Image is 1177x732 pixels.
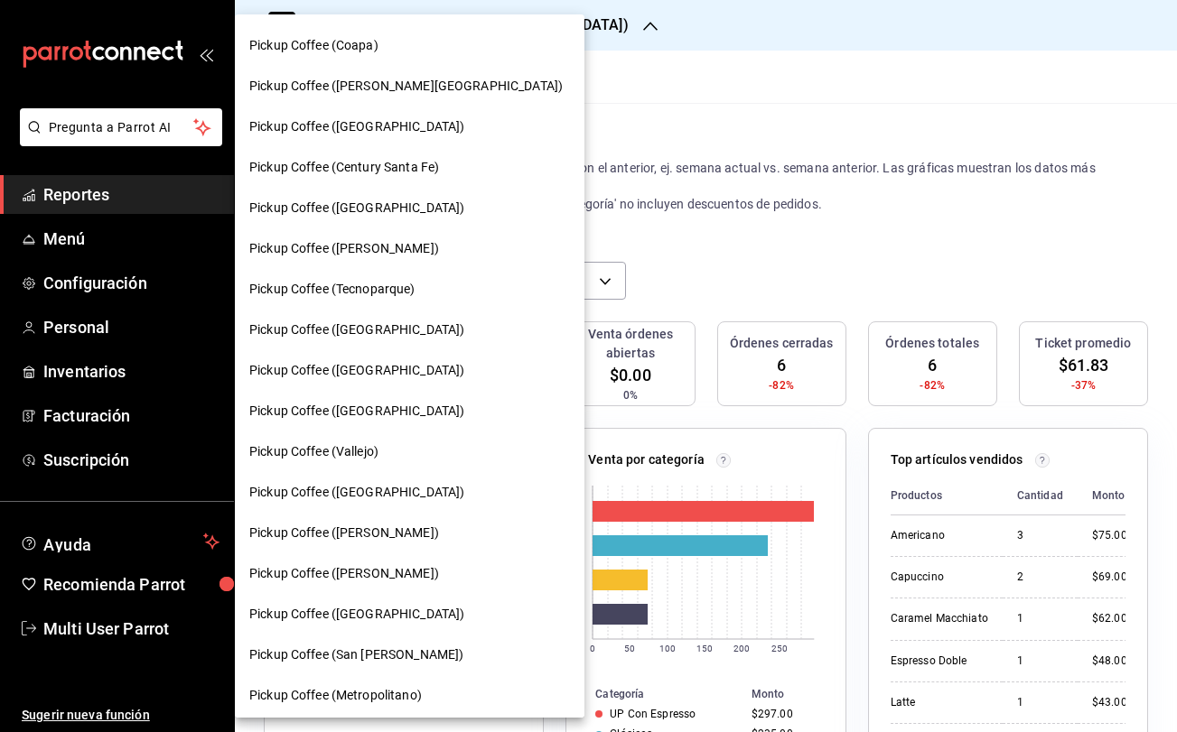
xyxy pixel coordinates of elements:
[249,117,464,136] span: Pickup Coffee ([GEOGRAPHIC_DATA])
[235,472,584,513] div: Pickup Coffee ([GEOGRAPHIC_DATA])
[249,483,464,502] span: Pickup Coffee ([GEOGRAPHIC_DATA])
[249,239,439,258] span: Pickup Coffee ([PERSON_NAME])
[235,188,584,228] div: Pickup Coffee ([GEOGRAPHIC_DATA])
[249,77,563,96] span: Pickup Coffee ([PERSON_NAME][GEOGRAPHIC_DATA])
[235,310,584,350] div: Pickup Coffee ([GEOGRAPHIC_DATA])
[235,269,584,310] div: Pickup Coffee (Tecnoparque)
[249,361,464,380] span: Pickup Coffee ([GEOGRAPHIC_DATA])
[235,513,584,553] div: Pickup Coffee ([PERSON_NAME])
[235,107,584,147] div: Pickup Coffee ([GEOGRAPHIC_DATA])
[235,147,584,188] div: Pickup Coffee (Century Santa Fe)
[235,635,584,675] div: Pickup Coffee (San [PERSON_NAME])
[249,199,464,218] span: Pickup Coffee ([GEOGRAPHIC_DATA])
[249,645,463,664] span: Pickup Coffee (San [PERSON_NAME])
[249,402,464,421] span: Pickup Coffee ([GEOGRAPHIC_DATA])
[249,442,378,461] span: Pickup Coffee (Vallejo)
[235,25,584,66] div: Pickup Coffee (Coapa)
[249,158,439,177] span: Pickup Coffee (Century Santa Fe)
[235,553,584,594] div: Pickup Coffee ([PERSON_NAME])
[235,66,584,107] div: Pickup Coffee ([PERSON_NAME][GEOGRAPHIC_DATA])
[249,524,439,542] span: Pickup Coffee ([PERSON_NAME])
[235,431,584,472] div: Pickup Coffee (Vallejo)
[249,320,464,339] span: Pickup Coffee ([GEOGRAPHIC_DATA])
[235,391,584,431] div: Pickup Coffee ([GEOGRAPHIC_DATA])
[235,594,584,635] div: Pickup Coffee ([GEOGRAPHIC_DATA])
[249,36,378,55] span: Pickup Coffee (Coapa)
[249,280,416,299] span: Pickup Coffee (Tecnoparque)
[249,605,464,624] span: Pickup Coffee ([GEOGRAPHIC_DATA])
[235,675,584,716] div: Pickup Coffee (Metropolitano)
[235,228,584,269] div: Pickup Coffee ([PERSON_NAME])
[249,686,422,705] span: Pickup Coffee (Metropolitano)
[235,350,584,391] div: Pickup Coffee ([GEOGRAPHIC_DATA])
[249,564,439,583] span: Pickup Coffee ([PERSON_NAME])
